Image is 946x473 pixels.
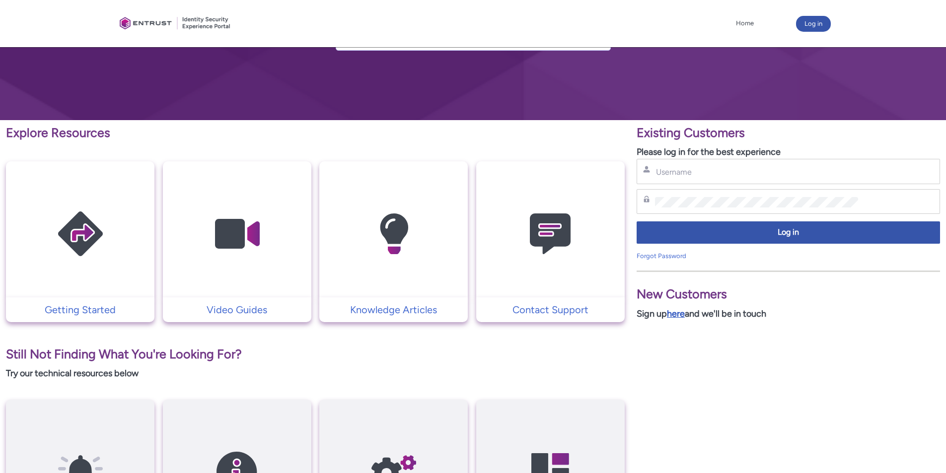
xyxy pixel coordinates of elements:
[6,345,625,364] p: Still Not Finding What You're Looking For?
[324,302,463,317] p: Knowledge Articles
[637,145,940,159] p: Please log in for the best experience
[190,181,284,287] img: Video Guides
[637,252,686,260] a: Forgot Password
[476,302,625,317] a: Contact Support
[6,124,625,142] p: Explore Resources
[347,181,441,287] img: Knowledge Articles
[163,302,311,317] a: Video Guides
[168,302,306,317] p: Video Guides
[637,307,940,321] p: Sign up and we'll be in touch
[796,16,831,32] button: Log in
[319,302,468,317] a: Knowledge Articles
[637,124,940,142] p: Existing Customers
[655,167,858,177] input: Username
[643,227,934,238] span: Log in
[503,181,597,287] img: Contact Support
[481,302,620,317] p: Contact Support
[637,285,940,304] p: New Customers
[33,181,128,287] img: Getting Started
[733,16,756,31] a: Home
[11,302,149,317] p: Getting Started
[667,308,685,319] a: here
[637,221,940,244] button: Log in
[900,427,946,473] iframe: Qualified Messenger
[6,367,625,380] p: Try our technical resources below
[6,302,154,317] a: Getting Started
